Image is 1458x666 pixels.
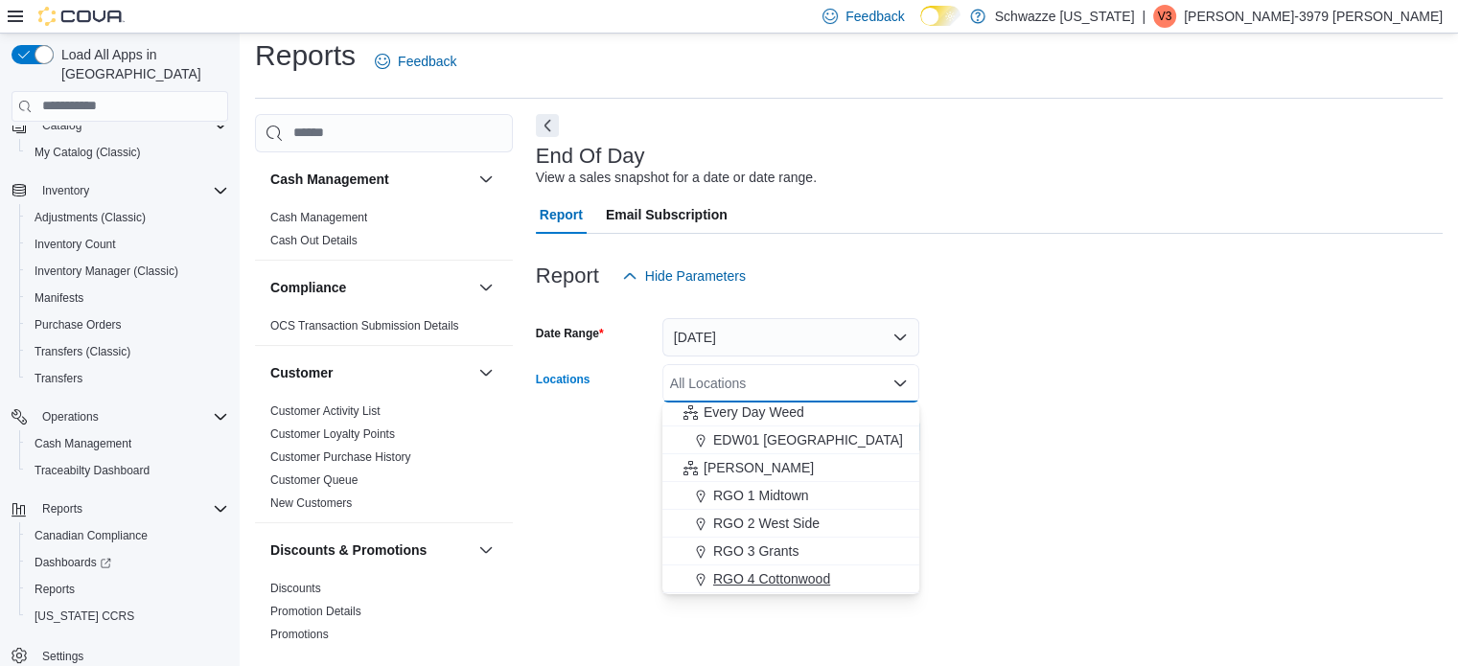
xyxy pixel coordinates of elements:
[713,514,820,533] span: RGO 2 West Side
[845,7,904,26] span: Feedback
[19,258,236,285] button: Inventory Manager (Classic)
[27,206,228,229] span: Adjustments (Classic)
[474,539,498,562] button: Discounts & Promotions
[35,114,228,137] span: Catalog
[35,463,150,478] span: Traceabilty Dashboard
[255,400,513,522] div: Customer
[255,206,513,260] div: Cash Management
[19,522,236,549] button: Canadian Compliance
[536,372,590,387] label: Locations
[27,367,90,390] a: Transfers
[662,482,919,510] button: RGO 1 Midtown
[27,313,129,336] a: Purchase Orders
[4,495,236,522] button: Reports
[270,233,358,248] span: Cash Out Details
[27,578,228,601] span: Reports
[35,290,83,306] span: Manifests
[27,367,228,390] span: Transfers
[27,287,91,310] a: Manifests
[606,195,728,234] span: Email Subscription
[4,403,236,430] button: Operations
[35,436,131,451] span: Cash Management
[38,7,125,26] img: Cova
[662,454,919,482] button: [PERSON_NAME]
[35,237,116,252] span: Inventory Count
[35,145,141,160] span: My Catalog (Classic)
[42,501,82,517] span: Reports
[704,402,804,422] span: Every Day Weed
[35,555,111,570] span: Dashboards
[19,311,236,338] button: Purchase Orders
[270,404,381,418] a: Customer Activity List
[27,206,153,229] a: Adjustments (Classic)
[270,604,361,619] span: Promotion Details
[35,344,130,359] span: Transfers (Classic)
[42,649,83,664] span: Settings
[27,233,124,256] a: Inventory Count
[255,36,356,75] h1: Reports
[270,319,459,333] a: OCS Transaction Submission Details
[42,183,89,198] span: Inventory
[536,326,604,341] label: Date Range
[270,473,358,487] a: Customer Queue
[270,540,427,560] h3: Discounts & Promotions
[614,257,753,295] button: Hide Parameters
[713,486,809,505] span: RGO 1 Midtown
[35,582,75,597] span: Reports
[704,458,814,477] span: [PERSON_NAME]
[27,233,228,256] span: Inventory Count
[19,204,236,231] button: Adjustments (Classic)
[54,45,228,83] span: Load All Apps in [GEOGRAPHIC_DATA]
[1153,5,1176,28] div: Vaughan-3979 Turner
[19,365,236,392] button: Transfers
[270,581,321,596] span: Discounts
[27,340,228,363] span: Transfers (Classic)
[27,287,228,310] span: Manifests
[35,210,146,225] span: Adjustments (Classic)
[27,551,228,574] span: Dashboards
[35,371,82,386] span: Transfers
[367,42,464,80] a: Feedback
[19,549,236,576] a: Dashboards
[713,569,830,588] span: RGO 4 Cottonwood
[270,628,329,641] a: Promotions
[270,278,471,297] button: Compliance
[27,551,119,574] a: Dashboards
[42,409,99,425] span: Operations
[662,318,919,356] button: [DATE]
[27,260,228,283] span: Inventory Manager (Classic)
[270,427,395,441] a: Customer Loyalty Points
[662,426,919,454] button: EDW01 [GEOGRAPHIC_DATA]
[35,317,122,333] span: Purchase Orders
[270,450,411,464] a: Customer Purchase History
[35,497,90,520] button: Reports
[474,361,498,384] button: Customer
[27,141,228,164] span: My Catalog (Classic)
[645,266,746,286] span: Hide Parameters
[27,459,157,482] a: Traceabilty Dashboard
[27,605,228,628] span: Washington CCRS
[27,524,155,547] a: Canadian Compliance
[27,432,228,455] span: Cash Management
[270,472,358,488] span: Customer Queue
[474,168,498,191] button: Cash Management
[536,114,559,137] button: Next
[35,114,89,137] button: Catalog
[270,540,471,560] button: Discounts & Promotions
[35,497,228,520] span: Reports
[19,430,236,457] button: Cash Management
[540,195,583,234] span: Report
[662,593,919,621] button: RGO 5 Nob Hill
[270,495,352,511] span: New Customers
[27,340,138,363] a: Transfers (Classic)
[1142,5,1146,28] p: |
[398,52,456,71] span: Feedback
[270,449,411,465] span: Customer Purchase History
[892,376,908,391] button: Close list of options
[662,510,919,538] button: RGO 2 West Side
[4,112,236,139] button: Catalog
[1158,5,1172,28] span: V3
[270,211,367,224] a: Cash Management
[27,578,82,601] a: Reports
[35,405,106,428] button: Operations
